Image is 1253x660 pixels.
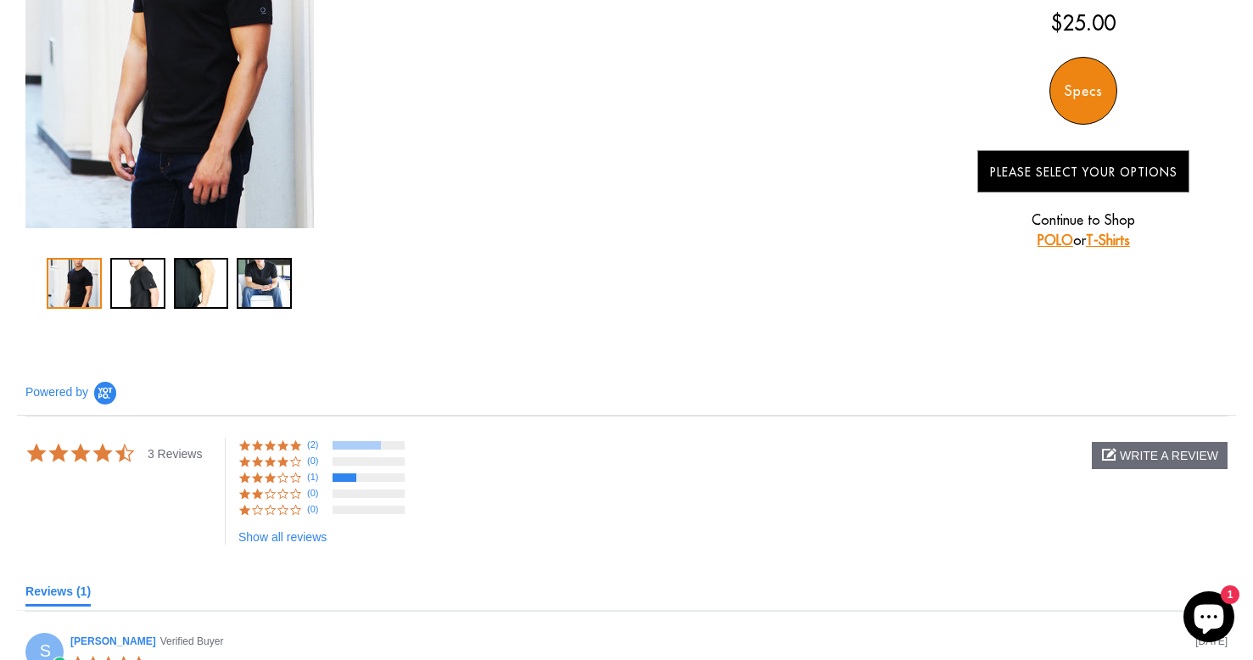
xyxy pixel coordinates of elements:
div: 2 / 4 [110,258,165,309]
a: T-Shirts [1086,232,1130,249]
span: (1) [76,584,91,598]
div: Specs [1049,57,1117,125]
span: (2) [307,438,327,452]
span: (0) [307,502,327,517]
span: (0) [307,454,327,468]
span: 3 Reviews [148,442,203,461]
span: write a review [1120,449,1218,462]
a: POLO [1038,232,1073,249]
span: Verified Buyer [160,635,224,649]
span: [PERSON_NAME] [70,635,156,649]
span: (0) [307,486,327,501]
span: Please Select Your Options [990,165,1177,180]
span: Powered by [25,385,88,400]
span: Show all reviews [238,530,327,544]
div: write a review [1092,442,1228,469]
div: 4 / 4 [237,258,292,309]
div: 3 / 4 [174,258,229,309]
div: 1 / 4 [47,258,102,309]
inbox-online-store-chat: Shopify online store chat [1178,591,1239,646]
p: Continue to Shop or [977,210,1189,250]
span: Reviews [25,584,73,598]
span: S [26,644,64,658]
span: (1) [307,470,327,484]
ins: $25.00 [1051,8,1116,38]
button: Please Select Your Options [977,150,1189,193]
